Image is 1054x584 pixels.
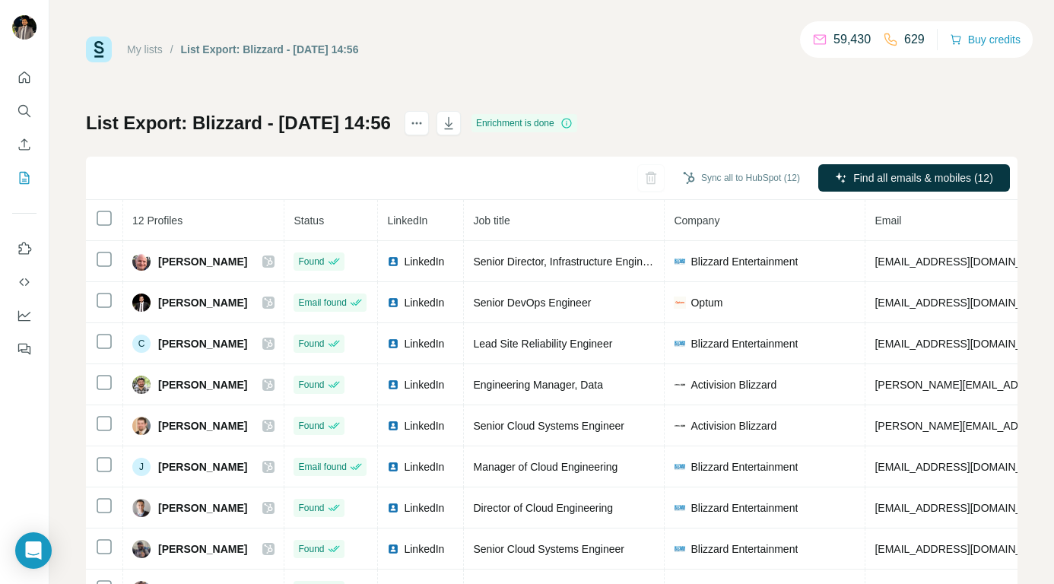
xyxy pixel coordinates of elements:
[387,255,399,268] img: LinkedIn logo
[473,338,612,350] span: Lead Site Reliability Engineer
[473,214,510,227] span: Job title
[674,338,686,350] img: company-logo
[674,543,686,555] img: company-logo
[404,541,444,557] span: LinkedIn
[12,302,37,329] button: Dashboard
[12,164,37,192] button: My lists
[387,420,399,432] img: LinkedIn logo
[387,214,427,227] span: LinkedIn
[298,255,324,268] span: Found
[387,379,399,391] img: LinkedIn logo
[127,43,163,56] a: My lists
[12,64,37,91] button: Quick start
[674,379,686,391] img: company-logo
[132,540,151,558] img: Avatar
[86,36,112,62] img: Surfe Logo
[132,214,183,227] span: 12 Profiles
[158,336,247,351] span: [PERSON_NAME]
[298,296,346,309] span: Email found
[387,338,399,350] img: LinkedIn logo
[818,164,1010,192] button: Find all emails & mobiles (12)
[298,378,324,392] span: Found
[298,501,324,515] span: Found
[12,235,37,262] button: Use Surfe on LinkedIn
[473,502,613,514] span: Director of Cloud Engineering
[690,500,798,516] span: Blizzard Entertainment
[294,214,324,227] span: Status
[404,377,444,392] span: LinkedIn
[690,377,776,392] span: Activision Blizzard
[471,114,577,132] div: Enrichment is done
[12,335,37,363] button: Feedback
[387,297,399,309] img: LinkedIn logo
[158,459,247,474] span: [PERSON_NAME]
[674,502,686,514] img: company-logo
[15,532,52,569] div: Open Intercom Messenger
[473,461,617,473] span: Manager of Cloud Engineering
[298,337,324,351] span: Found
[473,255,748,268] span: Senior Director, Infrastructure Engineering and Operations
[473,420,624,432] span: Senior Cloud Systems Engineer
[132,458,151,476] div: J
[674,214,719,227] span: Company
[158,541,247,557] span: [PERSON_NAME]
[690,336,798,351] span: Blizzard Entertainment
[158,418,247,433] span: [PERSON_NAME]
[12,97,37,125] button: Search
[12,268,37,296] button: Use Surfe API
[950,29,1021,50] button: Buy credits
[132,376,151,394] img: Avatar
[132,499,151,517] img: Avatar
[404,254,444,269] span: LinkedIn
[690,254,798,269] span: Blizzard Entertainment
[387,502,399,514] img: LinkedIn logo
[672,167,811,189] button: Sync all to HubSpot (12)
[690,541,798,557] span: Blizzard Entertainment
[674,461,686,473] img: company-logo
[158,377,247,392] span: [PERSON_NAME]
[690,418,776,433] span: Activision Blizzard
[132,417,151,435] img: Avatar
[298,419,324,433] span: Found
[473,543,624,555] span: Senior Cloud Systems Engineer
[690,295,722,310] span: Optum
[674,420,686,432] img: company-logo
[158,500,247,516] span: [PERSON_NAME]
[298,542,324,556] span: Found
[690,459,798,474] span: Blizzard Entertainment
[181,42,359,57] div: List Export: Blizzard - [DATE] 14:56
[387,461,399,473] img: LinkedIn logo
[833,30,871,49] p: 59,430
[158,254,247,269] span: [PERSON_NAME]
[904,30,925,49] p: 629
[404,295,444,310] span: LinkedIn
[674,255,686,268] img: company-logo
[405,111,429,135] button: actions
[875,214,901,227] span: Email
[132,335,151,353] div: C
[132,252,151,271] img: Avatar
[12,131,37,158] button: Enrich CSV
[170,42,173,57] li: /
[158,295,247,310] span: [PERSON_NAME]
[404,459,444,474] span: LinkedIn
[404,500,444,516] span: LinkedIn
[473,379,602,391] span: Engineering Manager, Data
[298,460,346,474] span: Email found
[473,297,591,309] span: Senior DevOps Engineer
[86,111,391,135] h1: List Export: Blizzard - [DATE] 14:56
[853,170,993,186] span: Find all emails & mobiles (12)
[132,294,151,312] img: Avatar
[12,15,37,40] img: Avatar
[674,297,686,309] img: company-logo
[404,336,444,351] span: LinkedIn
[404,418,444,433] span: LinkedIn
[387,543,399,555] img: LinkedIn logo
